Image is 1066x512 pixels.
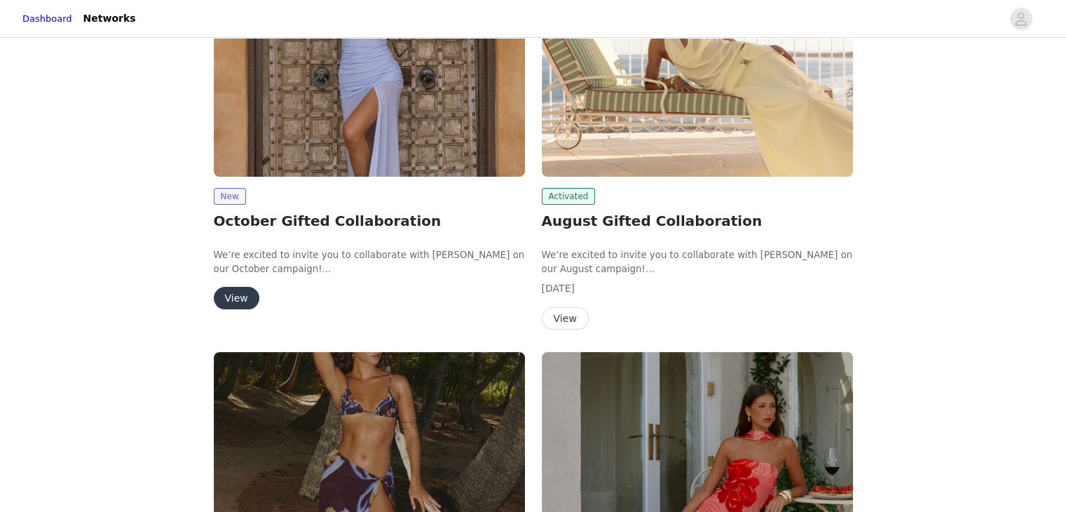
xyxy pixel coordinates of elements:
[542,210,853,231] h2: August Gifted Collaboration
[214,188,246,205] span: New
[542,188,596,205] span: Activated
[542,250,853,274] span: We’re excited to invite you to collaborate with [PERSON_NAME] on our August campaign!
[22,12,72,26] a: Dashboard
[214,210,525,231] h2: October Gifted Collaboration
[214,287,259,309] button: View
[214,250,525,274] span: We’re excited to invite you to collaborate with [PERSON_NAME] on our October campaign!
[1014,8,1027,30] div: avatar
[75,3,144,34] a: Networks
[542,307,589,330] button: View
[542,283,575,294] span: [DATE]
[542,314,589,324] a: View
[214,293,259,304] a: View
